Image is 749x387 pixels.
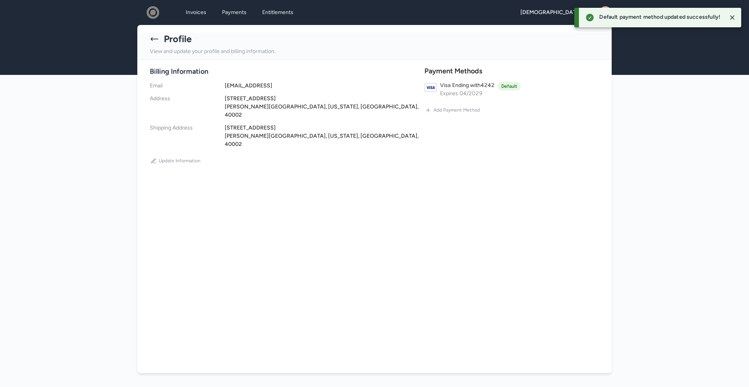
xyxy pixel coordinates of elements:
[440,89,458,98] span: Expires
[520,9,596,16] span: [DEMOGRAPHIC_DATA] test 1
[217,5,251,20] a: Payments
[225,103,420,119] div: [PERSON_NAME][GEOGRAPHIC_DATA], [US_STATE], [GEOGRAPHIC_DATA], 40002
[599,13,720,21] span: Default payment method updated successfully!
[520,6,612,19] a: [DEMOGRAPHIC_DATA] test 1
[257,5,298,20] a: Entitlements
[181,5,211,20] a: Invoices
[150,94,212,119] h4: Address
[150,47,599,56] p: View and update your profile and billing information.
[498,82,521,91] span: default
[424,66,599,76] h2: Payment Methods
[726,12,738,23] button: Close
[140,6,165,19] img: logo_1747156143.png
[150,124,212,148] h4: Shipping Address
[424,104,481,116] button: Add Payment Method
[150,82,212,90] h4: Email
[225,132,420,148] div: [PERSON_NAME][GEOGRAPHIC_DATA], [US_STATE], [GEOGRAPHIC_DATA], 40002
[225,94,420,103] div: [STREET_ADDRESS]
[150,66,420,77] h1: Billing Information
[440,81,451,89] div: Visa
[460,89,483,98] span: 04 / 2029
[164,33,192,45] h1: Profile
[225,124,420,132] div: [STREET_ADDRESS]
[440,81,495,89] h4: Ending with 4242
[150,154,201,167] button: Update Information
[225,82,420,90] h4: [EMAIL_ADDRESS]
[498,81,521,91] button: default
